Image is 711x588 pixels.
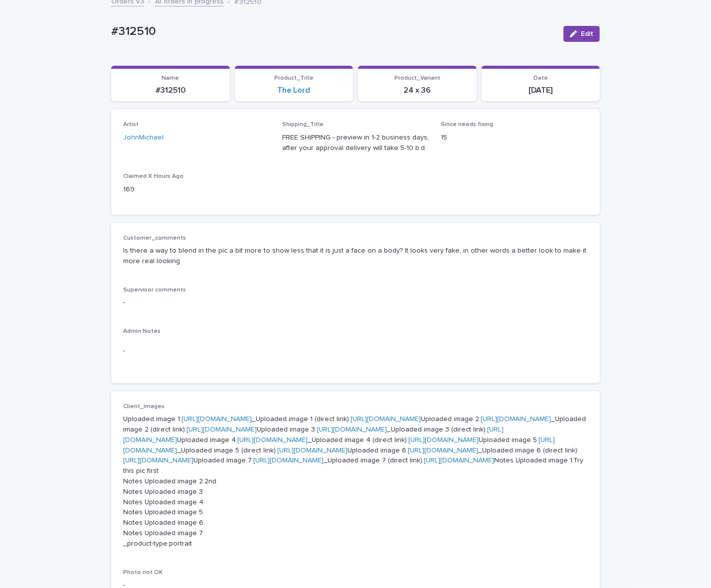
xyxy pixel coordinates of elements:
[533,75,548,81] span: Date
[123,246,588,267] p: Is there a way to blend in the pic a bit more to show less that it is just a face on a body? It l...
[123,184,270,195] p: 169
[277,86,310,95] a: The Lord
[181,416,252,423] a: [URL][DOMAIN_NAME]
[123,426,504,443] a: [URL][DOMAIN_NAME]
[123,346,588,356] p: -
[162,75,179,81] span: Name
[282,122,324,128] span: Shipping_Title
[274,75,314,81] span: Product_Title
[441,133,588,143] p: 15
[408,437,479,443] a: [URL][DOMAIN_NAME]
[123,122,139,128] span: Artist
[441,122,493,128] span: Since needs fixing
[394,75,440,81] span: Product_Variant
[364,86,471,95] p: 24 x 36
[282,133,429,153] p: FREE SHIPPING - preview in 1-2 business days, after your approval delivery will take 5-10 b.d.
[563,26,600,42] button: Edit
[581,30,593,37] span: Edit
[488,86,594,95] p: [DATE]
[123,297,588,308] p: -
[111,24,555,39] p: #312510
[351,416,421,423] a: [URL][DOMAIN_NAME]
[408,447,478,454] a: [URL][DOMAIN_NAME]
[123,437,555,454] a: [URL][DOMAIN_NAME]
[123,457,193,464] a: [URL][DOMAIN_NAME]
[123,235,186,241] span: Customer_comments
[237,437,308,443] a: [URL][DOMAIN_NAME]
[253,457,324,464] a: [URL][DOMAIN_NAME]
[123,404,165,410] span: Client_Images
[424,457,494,464] a: [URL][DOMAIN_NAME]
[317,426,387,433] a: [URL][DOMAIN_NAME]
[481,416,551,423] a: [URL][DOMAIN_NAME]
[277,447,348,454] a: [URL][DOMAIN_NAME]
[186,426,257,433] a: [URL][DOMAIN_NAME]
[123,133,164,143] a: JohnMichael
[123,414,588,549] p: Uploaded image 1: _Uploaded image 1 (direct link): Uploaded image 2: _Uploaded image 2 (direct li...
[123,173,183,179] span: Claimed X Hours Ago
[123,287,186,293] span: Supervisor comments
[123,328,161,334] span: Admin Notes
[117,86,224,95] p: #312510
[123,570,163,576] span: Photo not OK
